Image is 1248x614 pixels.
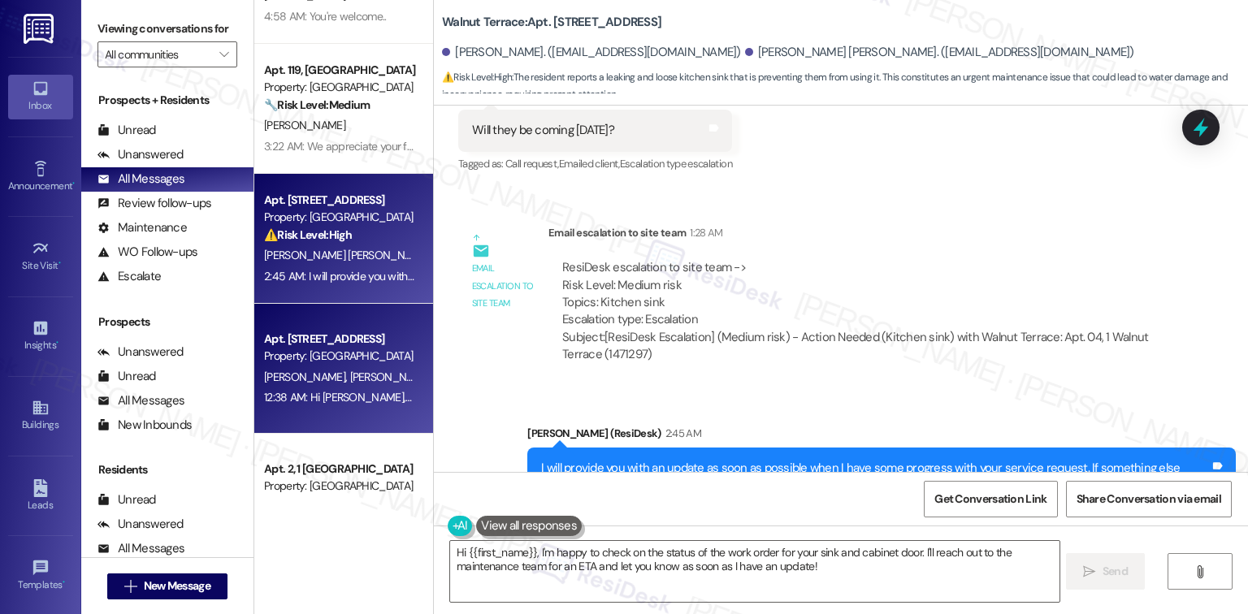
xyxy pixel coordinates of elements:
[264,209,414,226] div: Property: [GEOGRAPHIC_DATA]
[72,178,75,189] span: •
[264,62,414,79] div: Apt. 119, [GEOGRAPHIC_DATA]
[97,122,156,139] div: Unread
[264,192,414,209] div: Apt. [STREET_ADDRESS]
[458,152,732,175] div: Tagged as:
[505,157,559,171] span: Call request ,
[8,554,73,598] a: Templates •
[264,478,414,495] div: Property: [GEOGRAPHIC_DATA]
[8,314,73,358] a: Insights •
[219,48,228,61] i: 
[107,573,227,599] button: New Message
[472,260,535,312] div: Email escalation to site team
[562,329,1153,364] div: Subject: [ResiDesk Escalation] (Medium risk) - Action Needed (Kitchen sink) with Walnut Terrace: ...
[97,417,192,434] div: New Inbounds
[264,331,414,348] div: Apt. [STREET_ADDRESS]
[1103,563,1128,580] span: Send
[8,394,73,438] a: Buildings
[1066,553,1145,590] button: Send
[97,540,184,557] div: All Messages
[559,157,620,171] span: Emailed client ,
[105,41,211,67] input: All communities
[620,157,732,171] span: Escalation type escalation
[442,69,1248,104] span: : The resident reports a leaking and loose kitchen sink that is preventing them from using it. Th...
[8,75,73,119] a: Inbox
[934,491,1046,508] span: Get Conversation Link
[56,337,58,348] span: •
[63,577,65,588] span: •
[97,171,184,188] div: All Messages
[264,79,414,96] div: Property: [GEOGRAPHIC_DATA]
[97,146,184,163] div: Unanswered
[97,268,161,285] div: Escalate
[97,516,184,533] div: Unanswered
[97,491,156,508] div: Unread
[97,244,197,261] div: WO Follow-ups
[81,92,253,109] div: Prospects + Residents
[548,224,1167,247] div: Email escalation to site team
[97,16,237,41] label: Viewing conversations for
[924,481,1057,517] button: Get Conversation Link
[97,219,187,236] div: Maintenance
[81,313,253,331] div: Prospects
[1083,565,1095,578] i: 
[97,392,184,409] div: All Messages
[264,370,350,384] span: [PERSON_NAME]
[745,44,1134,61] div: [PERSON_NAME] [PERSON_NAME]. ([EMAIL_ADDRESS][DOMAIN_NAME])
[264,248,434,262] span: [PERSON_NAME] [PERSON_NAME]
[442,71,512,84] strong: ⚠️ Risk Level: High
[1066,481,1232,517] button: Share Conversation via email
[450,541,1059,602] textarea: Hi {{first_name}}, I'm happy to check on the status of the work order for your sink and cabinet d...
[264,348,414,365] div: Property: [GEOGRAPHIC_DATA]
[1194,565,1206,578] i: 
[97,368,156,385] div: Unread
[8,474,73,518] a: Leads
[97,195,211,212] div: Review follow-ups
[350,370,436,384] span: [PERSON_NAME]
[97,344,184,361] div: Unanswered
[1077,491,1221,508] span: Share Conversation via email
[442,44,741,61] div: [PERSON_NAME]. ([EMAIL_ADDRESS][DOMAIN_NAME])
[8,235,73,279] a: Site Visit •
[144,577,210,595] span: New Message
[81,461,253,478] div: Residents
[58,257,61,269] span: •
[24,14,57,44] img: ResiDesk Logo
[562,259,1153,329] div: ResiDesk escalation to site team -> Risk Level: Medium risk Topics: Kitchen sink Escalation type:...
[124,580,136,593] i: 
[661,425,701,442] div: 2:45 AM
[472,122,614,139] div: Will they be coming [DATE]?
[264,269,1035,283] div: 2:45 AM: I will provide you with an update as soon as possible when I have some progress with you...
[264,97,370,112] strong: 🔧 Risk Level: Medium
[527,425,1236,448] div: [PERSON_NAME] (ResiDesk)
[541,460,1210,495] div: I will provide you with an update as soon as possible when I have some progress with your service...
[442,14,661,31] b: Walnut Terrace: Apt. [STREET_ADDRESS]
[264,460,414,478] div: Apt. 2, 1 [GEOGRAPHIC_DATA]
[264,9,387,24] div: 4:58 AM: You're welcome..
[686,224,722,241] div: 1:28 AM
[264,227,352,242] strong: ⚠️ Risk Level: High
[264,118,345,132] span: [PERSON_NAME]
